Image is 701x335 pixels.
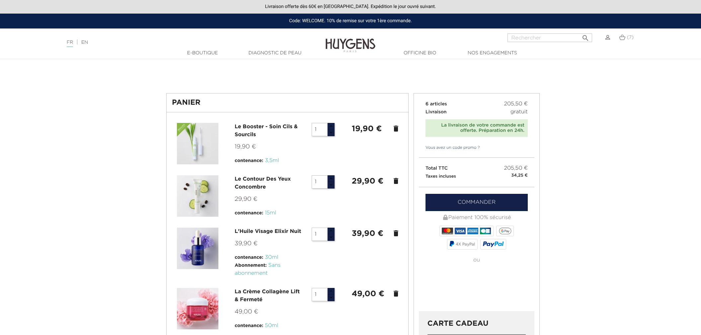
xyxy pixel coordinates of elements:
strong: 49,00 € [352,290,384,298]
span: Abonnement: [235,263,267,268]
small: 34,25 € [511,172,528,179]
h1: Panier [172,99,403,107]
img: La Crème Collagène Lift & Fermeté [177,288,218,329]
a: delete [392,177,400,185]
span: contenance: [235,211,263,215]
span: 15ml [265,210,276,216]
img: VISA [455,228,466,234]
span: (7) [627,35,634,40]
span: 205,50 € [504,164,528,172]
a: La Crème Collagène Lift & Fermeté [235,289,300,303]
a: Vous avez un code promo ? [419,145,480,151]
span: 3,5ml [265,158,279,163]
div: Paiement 100% sécurisé [426,211,528,224]
div: ou [426,251,528,269]
a: Officine Bio [387,50,453,57]
iframe: PayPal-paypal [426,269,528,284]
strong: 19,90 € [352,125,382,133]
iframe: PayPal-paylater [426,287,528,302]
span: 49,00 € [235,309,258,315]
a: FR [67,40,73,47]
a: Le Booster - Soin Cils & Sourcils [235,124,298,138]
span: 30ml [265,255,278,260]
strong: 39,90 € [352,230,383,238]
span: 4X PayPal [456,242,475,247]
a: delete [392,229,400,237]
a: (7) [619,35,634,40]
strong: 29,90 € [352,177,383,185]
span: Sans abonnement [235,263,280,276]
input: Rechercher [507,33,592,42]
span: 6 articles [426,102,447,106]
a: Commander [426,194,528,211]
span: 205,50 € [504,100,528,108]
img: Le Booster - Soin Cils & Sourcils [177,123,218,164]
h3: CARTE CADEAU [428,320,526,328]
span: contenance: [235,255,263,260]
i:  [582,32,589,40]
img: MASTERCARD [442,228,453,234]
span: 39,90 € [235,241,258,247]
button:  [580,31,591,40]
span: contenance: [235,323,263,328]
img: L\'Huile Visage Elixir Nuit [177,228,218,269]
span: gratuit [510,108,528,116]
img: google_pay [499,228,511,234]
span: 50ml [265,323,278,328]
img: Le Contour Des Yeux Concombre [177,175,218,217]
a: E-Boutique [169,50,236,57]
img: Huygens [326,28,375,53]
a: Le Contour Des Yeux Concombre [235,177,291,190]
span: Livraison [426,110,447,114]
small: Taxes incluses [426,174,456,179]
img: CB_NATIONALE [480,228,491,234]
iframe: PayPal Message 1 [166,62,535,81]
div: La livraison de votre commande est offerte. Préparation en 24h. [429,123,524,134]
span: contenance: [235,158,263,163]
a: delete [392,125,400,133]
span: 29,90 € [235,196,258,202]
a: L'Huile Visage Elixir Nuit [235,229,301,234]
span: Total TTC [426,166,448,171]
a: Diagnostic de peau [242,50,308,57]
a: EN [81,40,88,45]
img: AMEX [467,228,478,234]
a: Nos engagements [459,50,525,57]
a: delete [392,290,400,298]
span: 19,90 € [235,144,256,150]
div: | [63,38,287,46]
img: Paiement 100% sécurisé [443,215,448,220]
